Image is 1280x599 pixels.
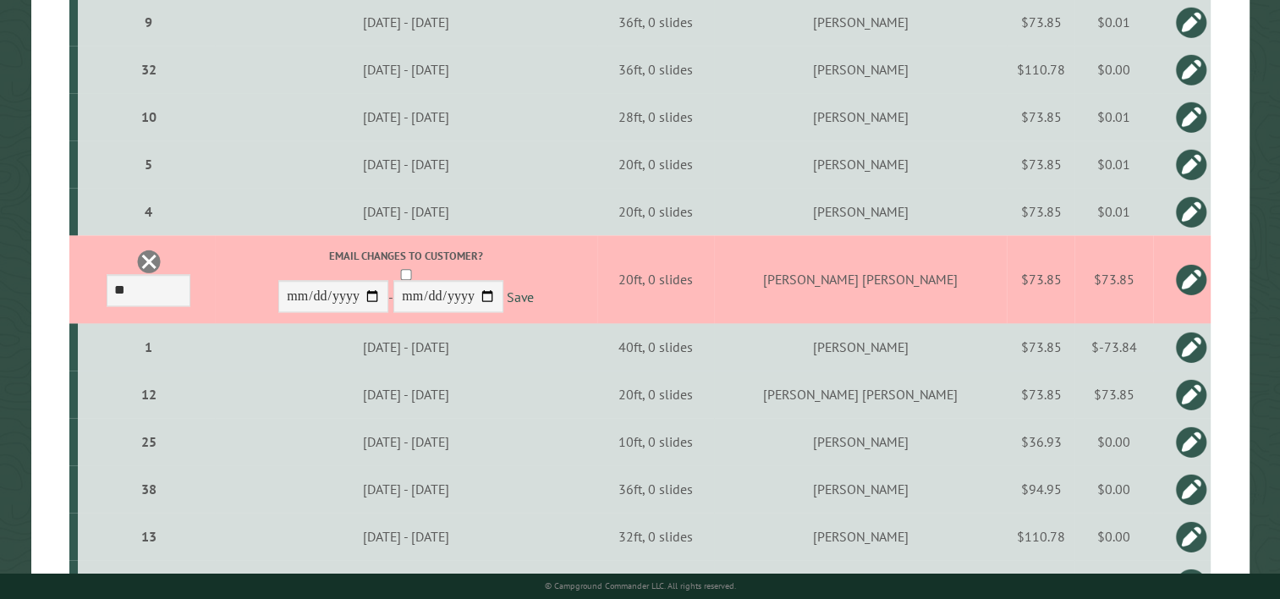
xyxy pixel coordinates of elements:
[714,465,1007,513] td: [PERSON_NAME]
[1074,46,1153,93] td: $0.00
[714,371,1007,418] td: [PERSON_NAME] [PERSON_NAME]
[597,513,714,560] td: 32ft, 0 slides
[1074,465,1153,513] td: $0.00
[218,248,595,264] label: Email changes to customer?
[714,140,1007,188] td: [PERSON_NAME]
[85,203,212,220] div: 4
[218,203,595,220] div: [DATE] - [DATE]
[714,235,1007,323] td: [PERSON_NAME] [PERSON_NAME]
[1074,418,1153,465] td: $0.00
[85,338,212,355] div: 1
[597,235,714,323] td: 20ft, 0 slides
[597,465,714,513] td: 36ft, 0 slides
[218,156,595,173] div: [DATE] - [DATE]
[714,188,1007,235] td: [PERSON_NAME]
[597,188,714,235] td: 20ft, 0 slides
[218,386,595,403] div: [DATE] - [DATE]
[136,249,162,274] a: Delete this reservation
[85,108,212,125] div: 10
[1007,235,1074,323] td: $73.85
[1074,140,1153,188] td: $0.01
[85,14,212,30] div: 9
[1074,93,1153,140] td: $0.01
[1007,323,1074,371] td: $73.85
[1074,323,1153,371] td: $-73.84
[597,323,714,371] td: 40ft, 0 slides
[507,289,534,305] a: Save
[597,140,714,188] td: 20ft, 0 slides
[714,93,1007,140] td: [PERSON_NAME]
[218,433,595,450] div: [DATE] - [DATE]
[1074,188,1153,235] td: $0.01
[85,156,212,173] div: 5
[218,61,595,78] div: [DATE] - [DATE]
[1007,93,1074,140] td: $73.85
[545,580,736,591] small: © Campground Commander LLC. All rights reserved.
[1074,235,1153,323] td: $73.85
[597,418,714,465] td: 10ft, 0 slides
[714,418,1007,465] td: [PERSON_NAME]
[85,481,212,497] div: 38
[218,338,595,355] div: [DATE] - [DATE]
[85,61,212,78] div: 32
[218,528,595,545] div: [DATE] - [DATE]
[218,481,595,497] div: [DATE] - [DATE]
[1074,513,1153,560] td: $0.00
[218,14,595,30] div: [DATE] - [DATE]
[85,528,212,545] div: 13
[597,371,714,418] td: 20ft, 0 slides
[218,108,595,125] div: [DATE] - [DATE]
[85,433,212,450] div: 25
[597,46,714,93] td: 36ft, 0 slides
[597,93,714,140] td: 28ft, 0 slides
[1007,140,1074,188] td: $73.85
[218,248,595,316] div: -
[714,323,1007,371] td: [PERSON_NAME]
[1007,418,1074,465] td: $36.93
[714,46,1007,93] td: [PERSON_NAME]
[1007,371,1074,418] td: $73.85
[1074,371,1153,418] td: $73.85
[85,386,212,403] div: 12
[1007,188,1074,235] td: $73.85
[1007,46,1074,93] td: $110.78
[1007,465,1074,513] td: $94.95
[714,513,1007,560] td: [PERSON_NAME]
[1007,513,1074,560] td: $110.78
